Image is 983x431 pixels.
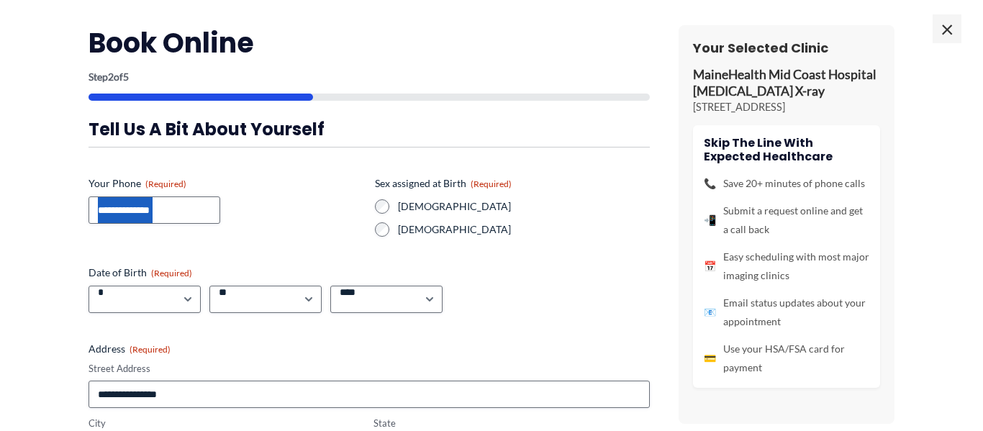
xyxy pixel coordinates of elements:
[375,176,512,191] legend: Sex assigned at Birth
[704,340,869,377] li: Use your HSA/FSA card for payment
[398,222,650,237] label: [DEMOGRAPHIC_DATA]
[693,100,880,114] p: [STREET_ADDRESS]
[693,67,880,100] p: MaineHealth Mid Coast Hospital [MEDICAL_DATA] X-ray
[704,174,716,193] span: 📞
[704,349,716,368] span: 💳
[704,174,869,193] li: Save 20+ minutes of phone calls
[89,417,365,430] label: City
[89,118,650,140] h3: Tell us a bit about yourself
[704,294,869,331] li: Email status updates about your appointment
[89,72,650,82] p: Step of
[130,344,171,355] span: (Required)
[89,342,171,356] legend: Address
[108,71,114,83] span: 2
[398,199,650,214] label: [DEMOGRAPHIC_DATA]
[89,362,650,376] label: Street Address
[933,14,961,43] span: ×
[89,25,650,60] h2: Book Online
[704,248,869,285] li: Easy scheduling with most major imaging clinics
[704,136,869,163] h4: Skip the line with Expected Healthcare
[151,268,192,278] span: (Required)
[704,211,716,230] span: 📲
[89,176,363,191] label: Your Phone
[373,417,650,430] label: State
[704,303,716,322] span: 📧
[145,178,186,189] span: (Required)
[693,40,880,56] h3: Your Selected Clinic
[704,201,869,239] li: Submit a request online and get a call back
[89,266,192,280] legend: Date of Birth
[704,257,716,276] span: 📅
[471,178,512,189] span: (Required)
[123,71,129,83] span: 5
